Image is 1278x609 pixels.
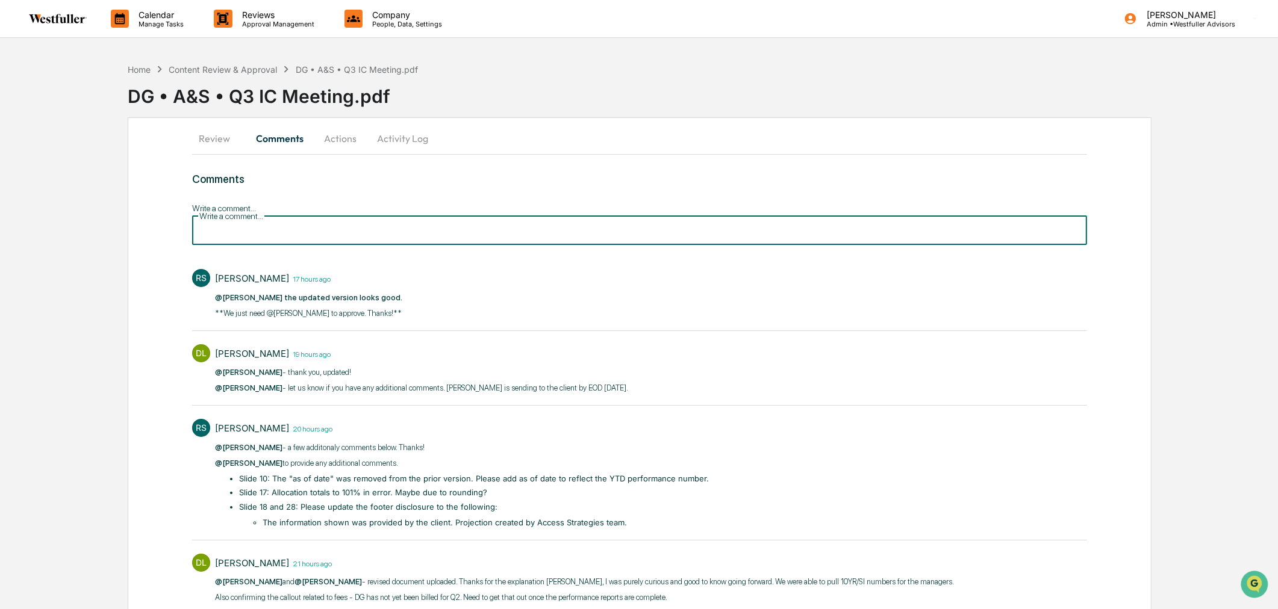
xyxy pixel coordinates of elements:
span: @[PERSON_NAME] [215,443,282,452]
span: @[PERSON_NAME] the updated version looks good. [215,293,402,302]
div: 🖐️ [12,247,22,257]
div: [PERSON_NAME] [215,273,289,284]
img: logo [29,14,87,23]
div: DL [192,344,210,362]
img: Rachel Stanley [12,152,31,172]
p: **We just need @[PERSON_NAME] to approve. Thanks!**​ [215,308,402,320]
iframe: Open customer support [1239,569,1272,602]
time: Wednesday, September 10, 2025 at 5:22:43 PM EDT [289,348,331,359]
p: Calendar [129,10,190,20]
img: 8933085812038_c878075ebb4cc5468115_72.jpg [25,92,47,114]
span: Data Lookup [24,269,76,281]
div: secondary tabs example [192,124,1086,153]
button: Review [192,124,246,153]
div: DG • A&S • Q3 IC Meeting.pdf [128,76,1278,107]
div: Content Review & Approval [169,64,277,75]
li: Slide 17: Allocation totals to 101% in error. Maybe due to rounding? [239,487,709,499]
p: People, Data, Settings [363,20,448,28]
div: DL [192,554,210,572]
p: and - revised document uploaded. Thanks for the explanation [PERSON_NAME], I was purely curious a... [215,576,954,588]
button: Comments [246,124,313,153]
li: Slide 18 and 28: Please update the footer disclosure to the following: [239,501,709,529]
button: Start new chat [205,96,219,110]
div: RS [192,269,210,287]
a: 🗄️Attestations [83,241,154,263]
p: - let us know if you have any additional comments. [PERSON_NAME] is sending to the client by EOD ... [215,382,628,394]
div: 🗄️ [87,247,97,257]
div: Past conversations [12,134,81,143]
button: Activity Log [367,124,438,153]
div: RS [192,419,210,437]
a: 🔎Data Lookup [7,264,81,286]
label: Write a comment... [192,203,1086,213]
p: How can we help? [12,25,219,45]
span: • [100,196,104,206]
time: Wednesday, September 10, 2025 at 6:42:52 PM EDT [289,273,331,283]
div: [PERSON_NAME] [215,348,289,359]
span: @[PERSON_NAME] [215,368,282,377]
div: Start new chat [54,92,198,104]
div: DG • A&S • Q3 IC Meeting.pdf [296,64,418,75]
p: Company [363,10,448,20]
p: - a few additonaly comments below. Thanks! [215,442,709,454]
span: [DATE] [107,164,131,173]
li: The information shown was provided by the client. Projection created by Access Strategies team. [263,517,709,529]
p: Manage Tasks [129,20,190,28]
div: We're available if you need us! [54,104,166,114]
span: Attestations [99,246,149,258]
div: Home [128,64,151,75]
p: [PERSON_NAME] [1137,10,1235,20]
p: to provide any additional comments. [215,457,709,469]
span: Preclearance [24,246,78,258]
button: Actions [313,124,367,153]
span: Pylon [120,298,146,308]
div: 🔎 [12,270,22,280]
p: Reviews [232,10,320,20]
span: @[PERSON_NAME] [215,459,282,468]
span: [PERSON_NAME] [37,164,98,173]
span: @[PERSON_NAME] [215,383,282,392]
a: Powered byPylon [85,298,146,308]
span: @[PERSON_NAME] [215,577,282,586]
p: Approval Management [232,20,320,28]
li: Slide 10: The "as of date" was removed from the prior version. Please add as of date to reflect t... [239,473,709,485]
div: [PERSON_NAME] [215,557,289,569]
span: [PERSON_NAME] [37,196,98,206]
h3: Comments [192,173,1086,185]
time: Wednesday, September 10, 2025 at 3:02:30 PM EDT [289,558,332,568]
span: • [100,164,104,173]
p: Admin • Westfuller Advisors [1137,20,1235,28]
span: [DATE] [107,196,131,206]
p: Also confirming the callout related to fees - DG has not yet been billed for Q2. Need to get that... [215,592,954,604]
div: [PERSON_NAME] [215,422,289,434]
p: - thank you, updated!​ [215,366,628,379]
span: @[PERSON_NAME] [295,577,362,586]
time: Wednesday, September 10, 2025 at 4:22:27 PM EDT [289,423,332,433]
img: Rachel Stanley [12,185,31,204]
button: See all [187,131,219,146]
img: 1746055101610-c473b297-6a78-478c-a979-82029cc54cd1 [12,92,34,114]
a: 🖐️Preclearance [7,241,83,263]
